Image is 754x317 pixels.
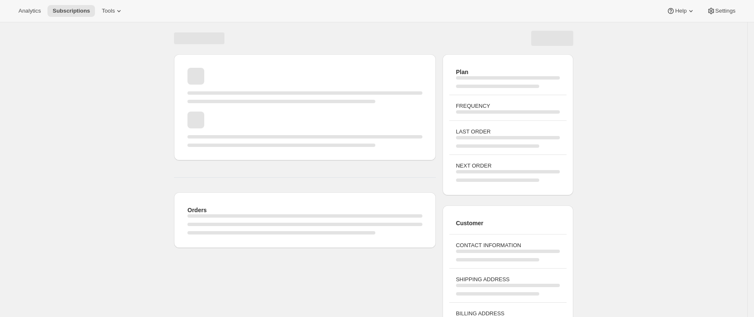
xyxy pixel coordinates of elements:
span: Tools [102,8,115,14]
h2: Plan [456,68,560,76]
h3: LAST ORDER [456,128,560,136]
h2: Orders [187,206,422,214]
h3: FREQUENCY [456,102,560,110]
span: Subscriptions [53,8,90,14]
h2: Customer [456,219,560,227]
h3: SHIPPING ADDRESS [456,275,560,284]
span: Settings [715,8,736,14]
span: Analytics [18,8,41,14]
h3: CONTACT INFORMATION [456,241,560,250]
button: Tools [97,5,128,17]
h3: NEXT ORDER [456,162,560,170]
button: Analytics [13,5,46,17]
button: Subscriptions [47,5,95,17]
span: Help [675,8,686,14]
button: Help [662,5,700,17]
button: Settings [702,5,741,17]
